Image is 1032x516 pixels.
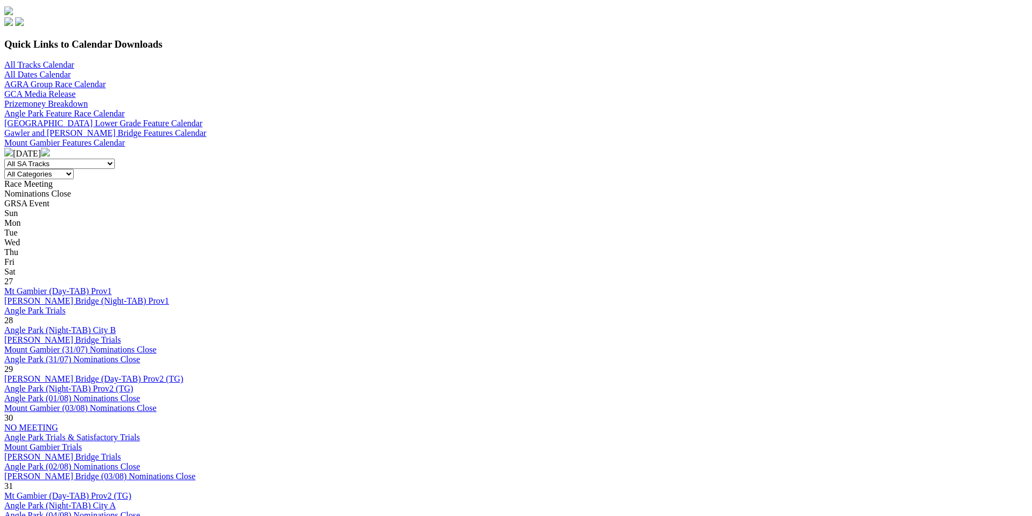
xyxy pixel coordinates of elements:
div: Wed [4,238,1028,247]
a: Mount Gambier (03/08) Nominations Close [4,403,157,413]
a: [PERSON_NAME] Bridge Trials [4,335,121,344]
a: Angle Park (31/07) Nominations Close [4,355,140,364]
a: Prizemoney Breakdown [4,99,88,108]
div: Sun [4,208,1028,218]
a: Mount Gambier Features Calendar [4,138,125,147]
a: Gawler and [PERSON_NAME] Bridge Features Calendar [4,128,206,138]
img: chevron-left-pager-white.svg [4,148,13,156]
img: chevron-right-pager-white.svg [41,148,50,156]
span: 29 [4,364,13,374]
div: Thu [4,247,1028,257]
a: Mount Gambier (31/07) Nominations Close [4,345,157,354]
a: [GEOGRAPHIC_DATA] Lower Grade Feature Calendar [4,119,203,128]
a: NO MEETING [4,423,58,432]
div: Sat [4,267,1028,277]
span: 31 [4,481,13,491]
a: Angle Park (Night-TAB) Prov2 (TG) [4,384,133,393]
img: twitter.svg [15,17,24,26]
a: [PERSON_NAME] Bridge (Night-TAB) Prov1 [4,296,169,305]
a: All Tracks Calendar [4,60,74,69]
a: Angle Park (Night-TAB) City B [4,325,116,335]
a: Angle Park (01/08) Nominations Close [4,394,140,403]
a: [PERSON_NAME] Bridge Trials [4,452,121,461]
a: All Dates Calendar [4,70,71,79]
div: Race Meeting [4,179,1028,189]
a: Mount Gambier Trials [4,442,82,452]
div: Tue [4,228,1028,238]
a: Angle Park Feature Race Calendar [4,109,125,118]
a: [PERSON_NAME] Bridge (Day-TAB) Prov2 (TG) [4,374,183,383]
a: Mt Gambier (Day-TAB) Prov1 [4,286,112,296]
a: Angle Park Trials & Satisfactory Trials [4,433,140,442]
div: GRSA Event [4,199,1028,208]
a: Angle Park Trials [4,306,66,315]
a: Angle Park (Night-TAB) City A [4,501,116,510]
span: 30 [4,413,13,422]
a: Angle Park (02/08) Nominations Close [4,462,140,471]
img: logo-grsa-white.png [4,6,13,15]
div: Nominations Close [4,189,1028,199]
h3: Quick Links to Calendar Downloads [4,38,1028,50]
a: [PERSON_NAME] Bridge (03/08) Nominations Close [4,472,196,481]
span: 28 [4,316,13,325]
a: AGRA Group Race Calendar [4,80,106,89]
span: 27 [4,277,13,286]
a: Mt Gambier (Day-TAB) Prov2 (TG) [4,491,131,500]
a: GCA Media Release [4,89,76,99]
img: facebook.svg [4,17,13,26]
div: Fri [4,257,1028,267]
div: [DATE] [4,148,1028,159]
div: Mon [4,218,1028,228]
